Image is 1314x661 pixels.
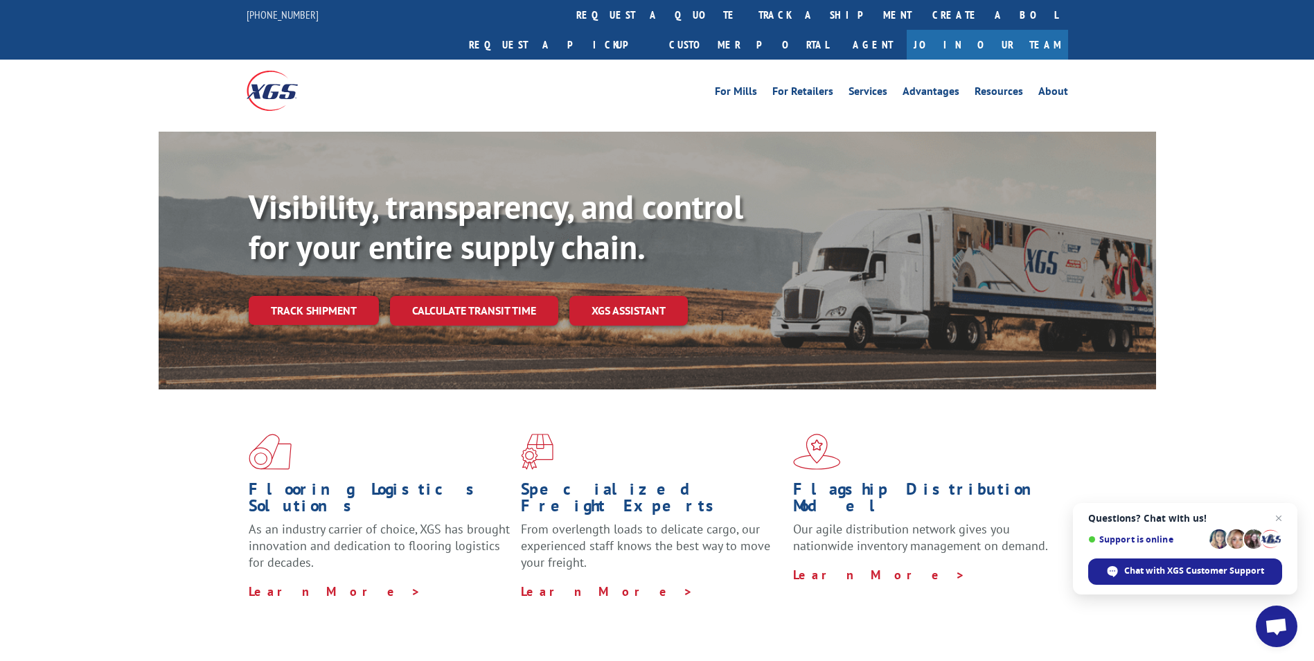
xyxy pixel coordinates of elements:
[715,86,757,101] a: For Mills
[793,434,841,470] img: xgs-icon-flagship-distribution-model-red
[1256,606,1297,647] div: Open chat
[249,481,510,521] h1: Flooring Logistics Solutions
[1088,513,1282,524] span: Questions? Chat with us!
[390,296,558,326] a: Calculate transit time
[839,30,907,60] a: Agent
[1088,558,1282,585] div: Chat with XGS Customer Support
[903,86,959,101] a: Advantages
[849,86,887,101] a: Services
[1088,534,1205,545] span: Support is online
[1124,565,1264,577] span: Chat with XGS Customer Support
[793,481,1055,521] h1: Flagship Distribution Model
[521,434,553,470] img: xgs-icon-focused-on-flooring-red
[521,521,783,583] p: From overlength loads to delicate cargo, our experienced staff knows the best way to move your fr...
[975,86,1023,101] a: Resources
[772,86,833,101] a: For Retailers
[1038,86,1068,101] a: About
[793,521,1048,554] span: Our agile distribution network gives you nationwide inventory management on demand.
[569,296,688,326] a: XGS ASSISTANT
[907,30,1068,60] a: Join Our Team
[1270,510,1287,527] span: Close chat
[793,567,966,583] a: Learn More >
[521,481,783,521] h1: Specialized Freight Experts
[249,434,292,470] img: xgs-icon-total-supply-chain-intelligence-red
[249,521,510,570] span: As an industry carrier of choice, XGS has brought innovation and dedication to flooring logistics...
[249,296,379,325] a: Track shipment
[249,185,743,268] b: Visibility, transparency, and control for your entire supply chain.
[249,583,421,599] a: Learn More >
[247,8,319,21] a: [PHONE_NUMBER]
[659,30,839,60] a: Customer Portal
[459,30,659,60] a: Request a pickup
[521,583,693,599] a: Learn More >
